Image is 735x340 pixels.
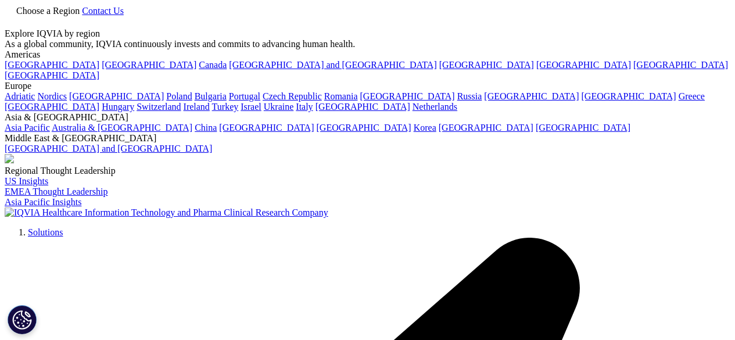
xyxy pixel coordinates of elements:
[5,133,730,144] div: Middle East & [GEOGRAPHIC_DATA]
[5,28,730,39] div: Explore IQVIA by region
[28,227,63,237] a: Solutions
[5,176,48,186] a: US Insights
[82,6,124,16] a: Contact Us
[5,207,328,218] img: IQVIA Healthcare Information Technology and Pharma Clinical Research Company
[296,102,313,112] a: Italy
[52,123,192,133] a: Australia & [GEOGRAPHIC_DATA]
[5,39,730,49] div: As a global community, IQVIA continuously invests and commits to advancing human health.
[413,102,457,112] a: Netherlands
[536,60,631,70] a: [GEOGRAPHIC_DATA]
[5,123,50,133] a: Asia Pacific
[5,166,730,176] div: Regional Thought Leadership
[8,305,37,334] button: Cookies Settings
[5,187,107,196] a: EMEA Thought Leadership
[195,123,217,133] a: China
[484,91,579,101] a: [GEOGRAPHIC_DATA]
[5,91,35,101] a: Adriatic
[69,91,164,101] a: [GEOGRAPHIC_DATA]
[5,60,99,70] a: [GEOGRAPHIC_DATA]
[219,123,314,133] a: [GEOGRAPHIC_DATA]
[315,102,410,112] a: [GEOGRAPHIC_DATA]
[199,60,227,70] a: Canada
[536,123,630,133] a: [GEOGRAPHIC_DATA]
[5,70,99,80] a: [GEOGRAPHIC_DATA]
[360,91,455,101] a: [GEOGRAPHIC_DATA]
[679,91,705,101] a: Greece
[5,154,14,163] img: 2093_analyzing-data-using-big-screen-display-and-laptop.png
[195,91,227,101] a: Bulgaria
[212,102,239,112] a: Turkey
[414,123,436,133] a: Korea
[5,112,730,123] div: Asia & [GEOGRAPHIC_DATA]
[137,102,181,112] a: Switzerland
[5,102,99,112] a: [GEOGRAPHIC_DATA]
[241,102,261,112] a: Israel
[633,60,728,70] a: [GEOGRAPHIC_DATA]
[264,102,294,112] a: Ukraine
[16,6,80,16] span: Choose a Region
[5,197,81,207] a: Asia Pacific Insights
[317,123,411,133] a: [GEOGRAPHIC_DATA]
[102,60,196,70] a: [GEOGRAPHIC_DATA]
[439,60,534,70] a: [GEOGRAPHIC_DATA]
[263,91,322,101] a: Czech Republic
[166,91,192,101] a: Poland
[439,123,533,133] a: [GEOGRAPHIC_DATA]
[582,91,676,101] a: [GEOGRAPHIC_DATA]
[457,91,482,101] a: Russia
[102,102,134,112] a: Hungary
[5,49,730,60] div: Americas
[37,91,67,101] a: Nordics
[184,102,210,112] a: Ireland
[5,81,730,91] div: Europe
[5,144,212,153] a: [GEOGRAPHIC_DATA] and [GEOGRAPHIC_DATA]
[229,60,436,70] a: [GEOGRAPHIC_DATA] and [GEOGRAPHIC_DATA]
[324,91,358,101] a: Romania
[229,91,260,101] a: Portugal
